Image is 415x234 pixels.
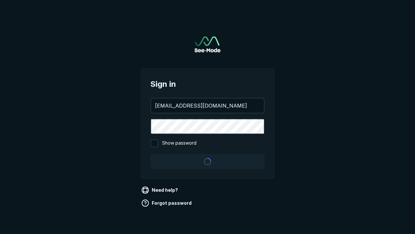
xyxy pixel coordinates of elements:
a: Need help? [140,185,181,195]
a: Forgot password [140,198,194,208]
input: your@email.com [151,98,264,113]
span: Show password [162,139,196,147]
img: See-Mode Logo [195,36,220,52]
a: Go to sign in [195,36,220,52]
span: Sign in [150,78,265,90]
